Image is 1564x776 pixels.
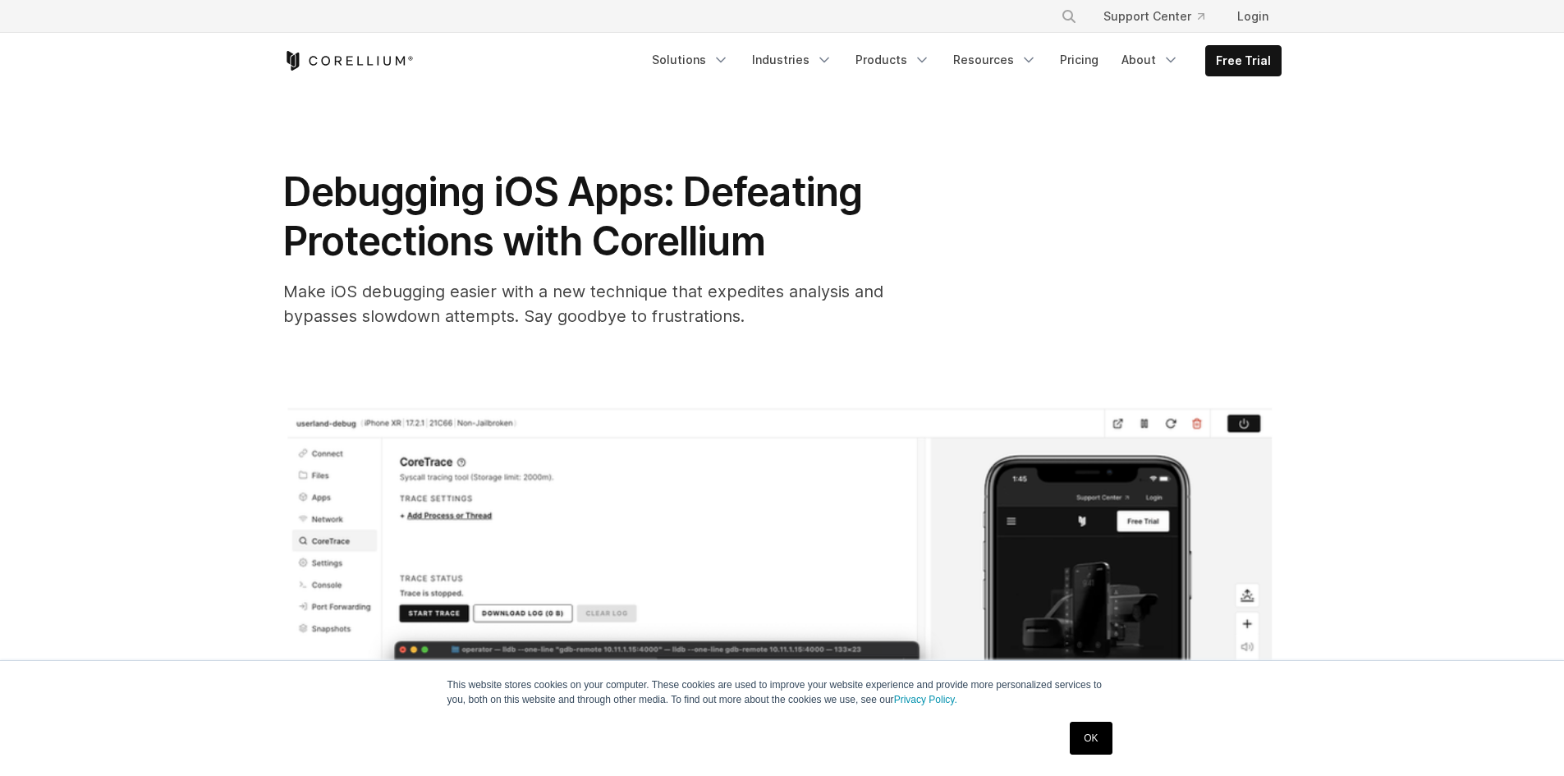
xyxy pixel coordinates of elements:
[846,45,940,75] a: Products
[283,51,414,71] a: Corellium Home
[742,45,842,75] a: Industries
[894,694,957,705] a: Privacy Policy.
[1206,46,1281,76] a: Free Trial
[1090,2,1218,31] a: Support Center
[642,45,1282,76] div: Navigation Menu
[1054,2,1084,31] button: Search
[283,282,883,326] span: Make iOS debugging easier with a new technique that expedites analysis and bypasses slowdown atte...
[1112,45,1189,75] a: About
[283,168,862,265] span: Debugging iOS Apps: Defeating Protections with Corellium
[1050,45,1108,75] a: Pricing
[447,677,1117,707] p: This website stores cookies on your computer. These cookies are used to improve your website expe...
[1070,722,1112,755] a: OK
[1224,2,1282,31] a: Login
[1041,2,1282,31] div: Navigation Menu
[943,45,1047,75] a: Resources
[642,45,739,75] a: Solutions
